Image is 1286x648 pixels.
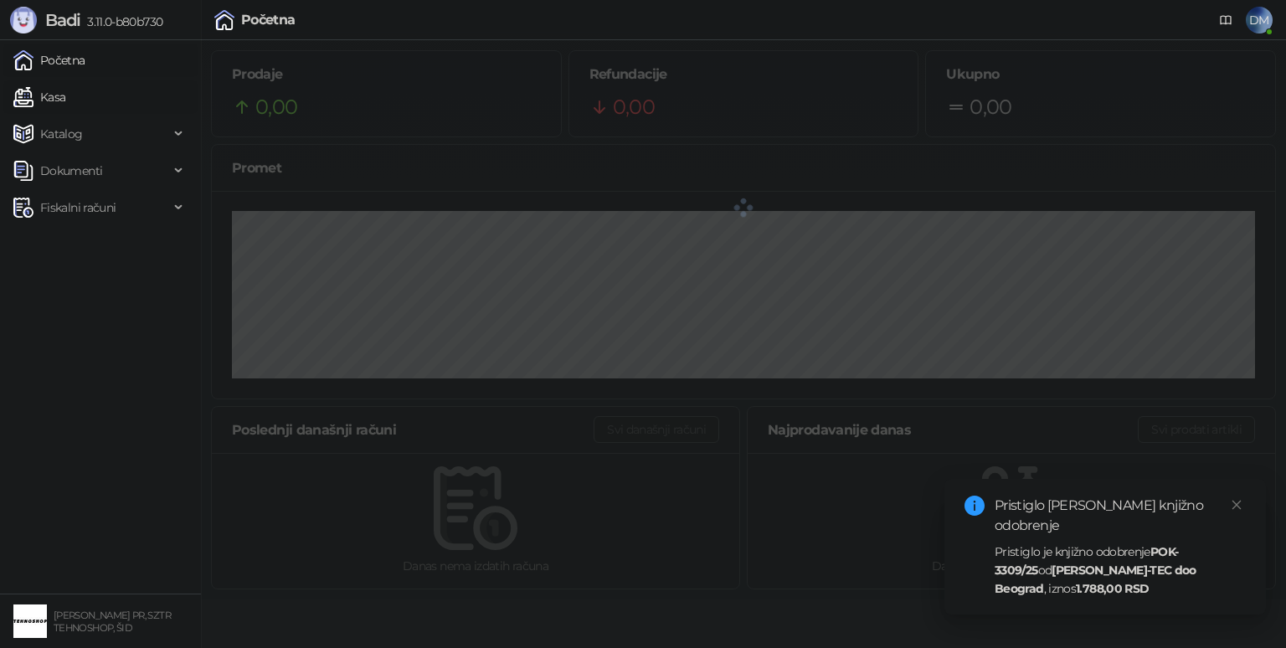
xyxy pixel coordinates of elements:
[964,496,985,516] span: info-circle
[80,14,162,29] span: 3.11.0-b80b730
[1227,496,1246,514] a: Close
[45,10,80,30] span: Badi
[13,80,65,114] a: Kasa
[40,154,102,188] span: Dokumenti
[241,13,296,27] div: Početna
[995,563,1196,596] strong: [PERSON_NAME]-TEC doo Beograd
[1231,499,1242,511] span: close
[995,496,1246,536] div: Pristiglo [PERSON_NAME] knjižno odobrenje
[40,191,116,224] span: Fiskalni računi
[1246,7,1273,33] span: DM
[54,609,171,634] small: [PERSON_NAME] PR, SZTR TEHNOSHOP, ŠID
[1076,581,1149,596] strong: 1.788,00 RSD
[10,7,37,33] img: Logo
[1212,7,1239,33] a: Dokumentacija
[13,604,47,638] img: 64x64-companyLogo-68805acf-9e22-4a20-bcb3-9756868d3d19.jpeg
[13,44,85,77] a: Početna
[40,117,83,151] span: Katalog
[995,543,1246,598] div: Pristiglo je knjižno odobrenje od , iznos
